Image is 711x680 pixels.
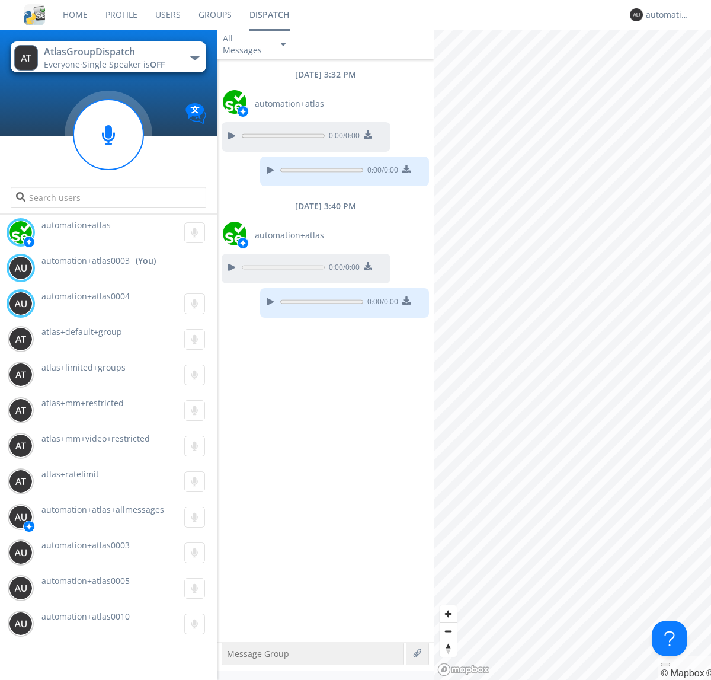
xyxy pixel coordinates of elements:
div: [DATE] 3:32 PM [217,69,434,81]
span: 0:00 / 0:00 [363,165,398,178]
span: automation+atlas [255,98,324,110]
img: 373638.png [9,612,33,636]
span: automation+atlas+allmessages [41,504,164,515]
span: Reset bearing to north [440,640,457,657]
img: 373638.png [9,398,33,422]
img: 373638.png [9,327,33,351]
button: Zoom out [440,622,457,640]
div: AtlasGroupDispatch [44,45,177,59]
img: d2d01cd9b4174d08988066c6d424eccd [223,222,246,245]
input: Search users [11,187,206,208]
img: 373638.png [9,363,33,387]
iframe: Toggle Customer Support [652,621,687,656]
img: d2d01cd9b4174d08988066c6d424eccd [223,90,246,114]
span: atlas+mm+restricted [41,397,124,408]
span: automation+atlas0003 [41,539,130,551]
span: atlas+default+group [41,326,122,337]
span: atlas+mm+video+restricted [41,433,150,444]
span: atlas+ratelimit [41,468,99,480]
span: 0:00 / 0:00 [325,262,360,275]
span: OFF [150,59,165,70]
img: 373638.png [9,576,33,600]
img: 373638.png [14,45,38,71]
div: Everyone · [44,59,177,71]
div: All Messages [223,33,270,56]
img: download media button [364,130,372,139]
span: Zoom out [440,623,457,640]
img: 373638.png [630,8,643,21]
img: 373638.png [9,505,33,529]
button: Reset bearing to north [440,640,457,657]
span: automation+atlas0004 [41,290,130,302]
div: (You) [136,255,156,267]
a: Mapbox logo [437,663,489,676]
span: 0:00 / 0:00 [325,130,360,143]
img: download media button [402,165,411,173]
span: automation+atlas0003 [41,255,130,267]
span: automation+atlas0010 [41,611,130,622]
img: d2d01cd9b4174d08988066c6d424eccd [9,221,33,244]
img: caret-down-sm.svg [281,43,286,46]
img: download media button [364,262,372,270]
span: automation+atlas [255,229,324,241]
span: automation+atlas [41,219,111,231]
button: Toggle attribution [661,663,670,666]
button: Zoom in [440,605,457,622]
a: Mapbox [661,668,704,678]
img: 373638.png [9,256,33,280]
span: 0:00 / 0:00 [363,296,398,309]
button: AtlasGroupDispatchEveryone·Single Speaker isOFF [11,41,206,72]
img: download media button [402,296,411,305]
img: Translation enabled [185,103,206,124]
div: automation+atlas0003 [646,9,690,21]
img: 373638.png [9,470,33,493]
div: [DATE] 3:40 PM [217,200,434,212]
span: automation+atlas0005 [41,575,130,586]
img: cddb5a64eb264b2086981ab96f4c1ba7 [24,4,45,25]
img: 373638.png [9,434,33,458]
img: 373638.png [9,292,33,315]
img: 373638.png [9,541,33,564]
span: atlas+limited+groups [41,362,126,373]
span: Single Speaker is [82,59,165,70]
